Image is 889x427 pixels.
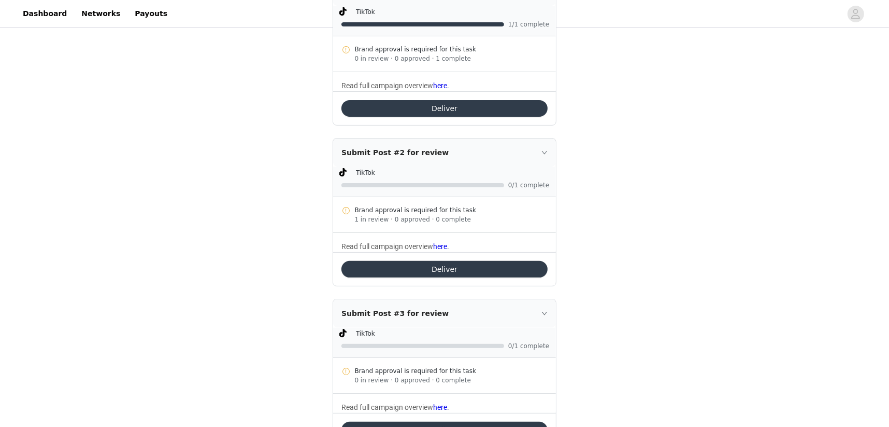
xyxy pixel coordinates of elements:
[508,343,550,349] span: 0/1 complete
[433,242,447,251] a: here
[508,182,550,188] span: 0/1 complete
[333,299,556,327] div: icon: rightSubmit Post #3 for review
[355,376,548,385] div: 0 in review · 0 approved · 0 complete
[341,403,449,411] span: Read full campaign overview .
[356,330,375,337] span: TikTok
[17,2,73,25] a: Dashboard
[355,205,548,215] div: Brand approval is required for this task
[333,139,556,167] div: icon: rightSubmit Post #2 for review
[433,81,447,90] a: here
[355,54,548,63] div: 0 in review · 0 approved · 1 complete
[341,100,548,117] button: Deliver
[341,242,449,251] span: Read full campaign overview .
[341,261,548,278] button: Deliver
[851,6,861,22] div: avatar
[128,2,174,25] a: Payouts
[355,366,548,376] div: Brand approval is required for this task
[541,149,548,156] i: icon: right
[75,2,126,25] a: Networks
[433,403,447,411] a: here
[356,169,375,176] span: TikTok
[341,81,449,90] span: Read full campaign overview .
[541,310,548,316] i: icon: right
[355,45,548,54] div: Brand approval is required for this task
[508,21,550,27] span: 1/1 complete
[356,8,375,16] span: TikTok
[355,215,548,224] div: 1 in review · 0 approved · 0 complete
